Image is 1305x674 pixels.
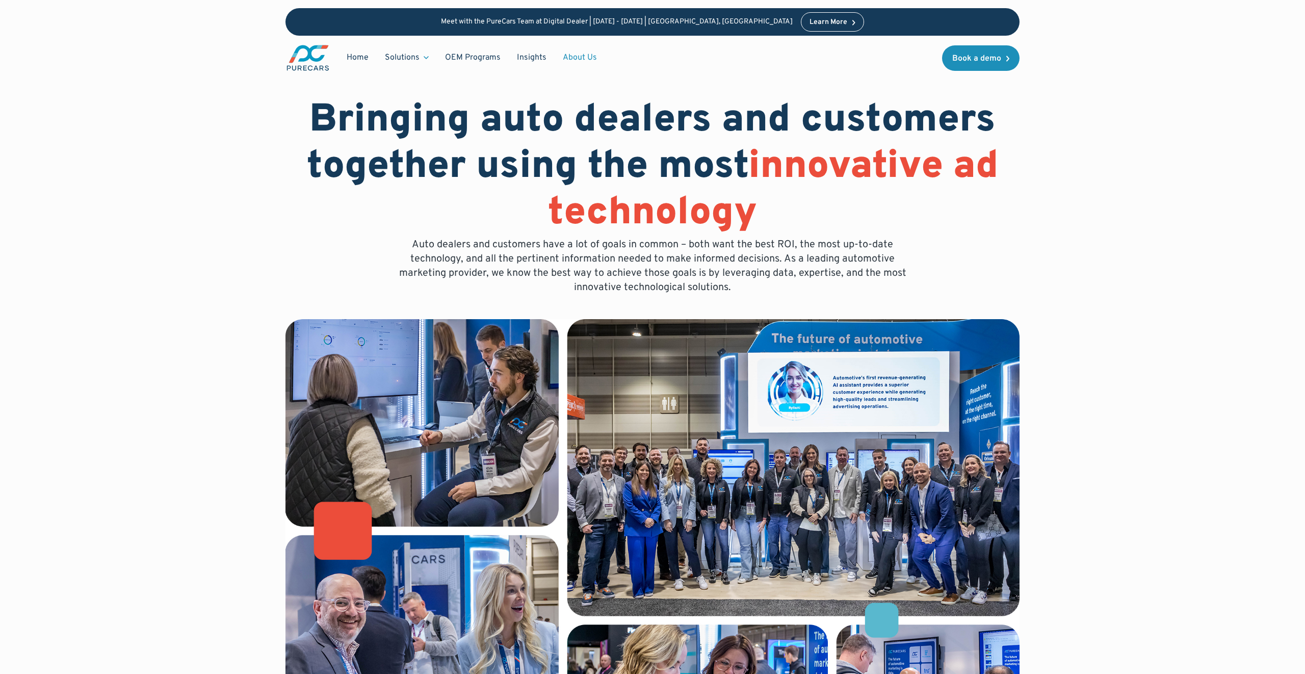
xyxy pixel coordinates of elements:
a: Book a demo [942,45,1020,71]
img: purecars logo [285,44,330,72]
div: Solutions [385,52,420,63]
a: Learn More [801,12,864,32]
a: About Us [555,48,605,67]
a: Home [338,48,377,67]
a: Insights [509,48,555,67]
div: Solutions [377,48,437,67]
a: main [285,44,330,72]
h1: Bringing auto dealers and customers together using the most [285,98,1020,238]
span: innovative ad technology [548,143,999,238]
div: Book a demo [952,55,1001,63]
p: Meet with the PureCars Team at Digital Dealer | [DATE] - [DATE] | [GEOGRAPHIC_DATA], [GEOGRAPHIC_... [441,18,793,27]
div: Learn More [810,19,847,26]
a: OEM Programs [437,48,509,67]
p: Auto dealers and customers have a lot of goals in common – both want the best ROI, the most up-to... [391,238,913,295]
